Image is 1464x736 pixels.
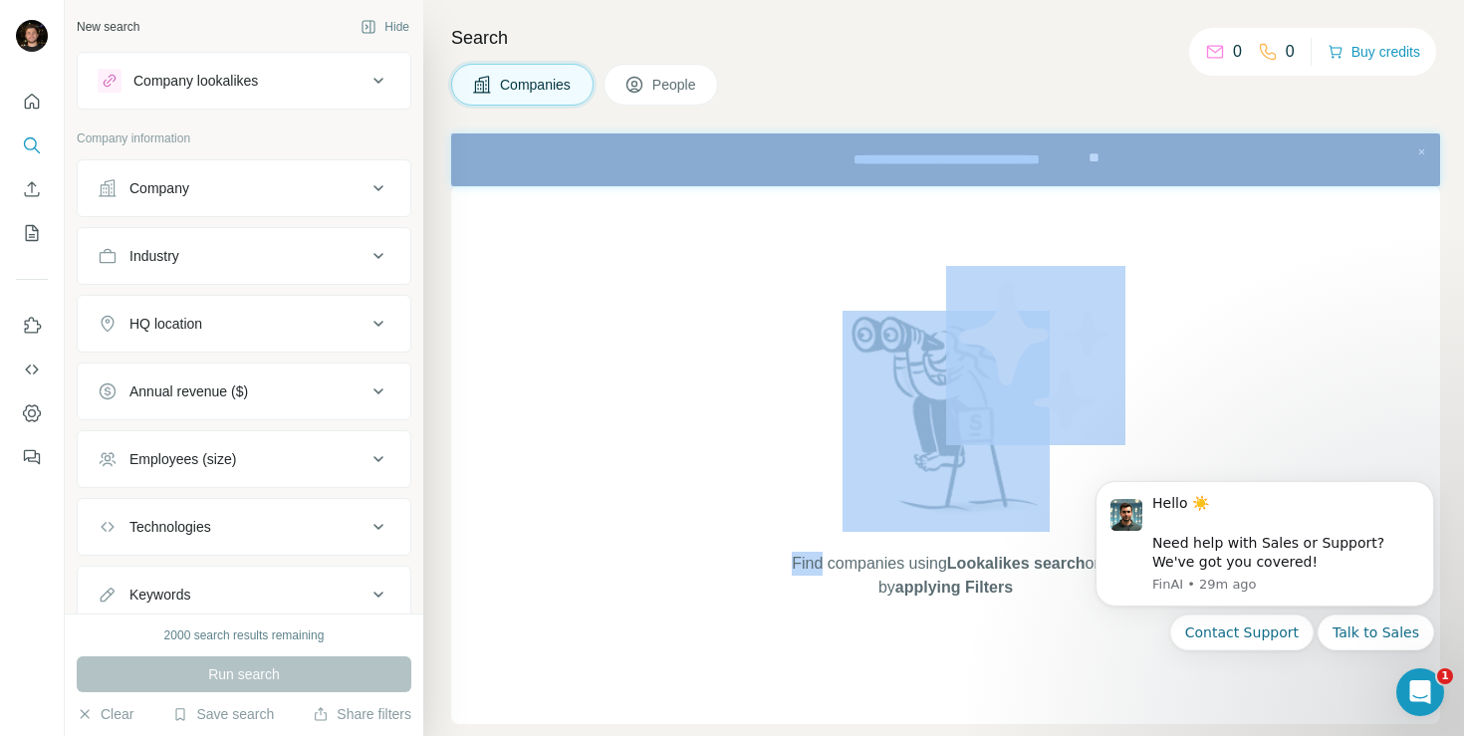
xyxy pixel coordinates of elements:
p: Company information [77,129,411,147]
button: Use Surfe API [16,352,48,387]
button: Industry [78,232,410,280]
span: Find companies using or by [786,552,1104,600]
img: Avatar [16,20,48,52]
button: Technologies [78,503,410,551]
button: Feedback [16,439,48,475]
button: My lists [16,215,48,251]
iframe: Intercom notifications message [1066,456,1464,726]
button: Keywords [78,571,410,618]
div: Company [129,178,189,198]
div: Company lookalikes [133,71,258,91]
img: Surfe Illustration - Stars [946,266,1125,445]
div: Industry [129,246,179,266]
div: Annual revenue ($) [129,381,248,401]
button: Hide [347,12,423,42]
p: 0 [1286,40,1295,64]
button: HQ location [78,300,410,348]
img: Surfe Illustration - Woman searching with binoculars [843,311,1050,533]
div: Keywords [129,585,190,605]
span: 1 [1437,668,1453,684]
div: HQ location [129,314,202,334]
button: Dashboard [16,395,48,431]
span: People [652,75,698,95]
button: Use Surfe on LinkedIn [16,308,48,344]
button: Search [16,127,48,163]
span: Lookalikes search [947,555,1086,572]
h4: Search [451,24,1440,52]
span: applying Filters [895,579,1013,596]
button: Save search [172,704,274,724]
div: Technologies [129,517,211,537]
button: Employees (size) [78,435,410,483]
div: New search [77,18,139,36]
button: Company lookalikes [78,57,410,105]
button: Annual revenue ($) [78,368,410,415]
button: Quick start [16,84,48,120]
p: 0 [1233,40,1242,64]
iframe: To enrich screen reader interactions, please activate Accessibility in Grammarly extension settings [451,133,1440,186]
iframe: Intercom live chat [1396,668,1444,716]
button: Enrich CSV [16,171,48,207]
button: Share filters [313,704,411,724]
button: Clear [77,704,133,724]
span: Companies [500,75,573,95]
div: Employees (size) [129,449,236,469]
button: Buy credits [1328,38,1420,66]
button: Company [78,164,410,212]
div: 2000 search results remaining [164,626,325,644]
